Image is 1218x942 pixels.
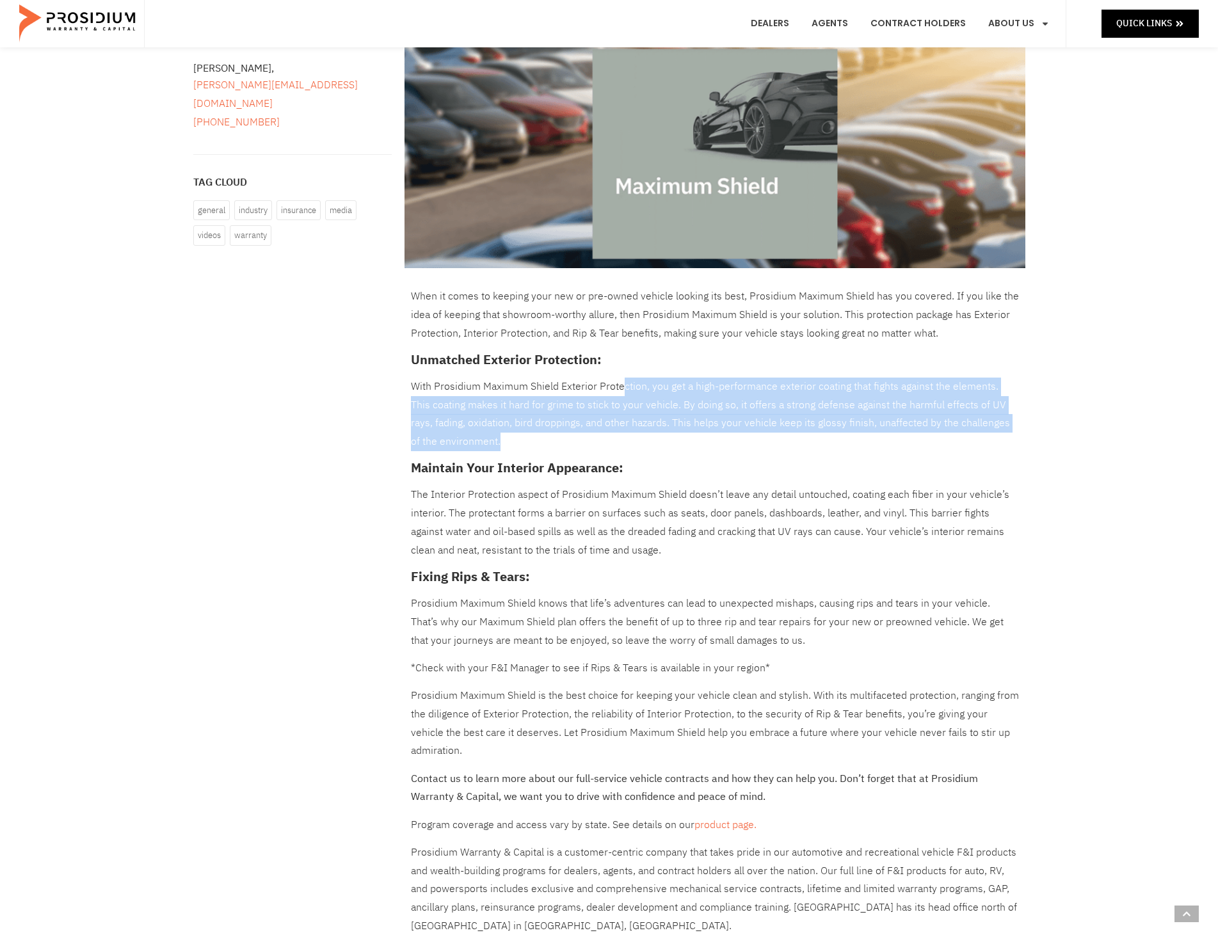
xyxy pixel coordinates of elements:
[411,350,602,369] strong: Unmatched Exterior Protection:
[411,458,623,477] strong: Maintain Your Interior Appearance:
[411,771,978,805] strong: Contact us to learn more about our full-service vehicle contracts and how they can help you. Don’...
[234,200,272,220] a: Industry
[193,225,225,245] a: Videos
[411,378,1019,451] p: With Prosidium Maximum Shield Exterior Protection, you get a high-performance exterior coating th...
[411,687,1019,760] p: Prosidium Maximum Shield is the best choice for keeping your vehicle clean and stylish. With its ...
[230,225,271,245] a: Warranty
[694,817,757,833] a: product page.
[193,61,392,131] div: [PERSON_NAME],
[411,659,1019,678] p: *Check with your F&I Manager to see if Rips & Tears is available in your region*
[411,287,1019,342] p: When it comes to keeping your new or pre-owned vehicle looking its best, Prosidium Maximum Shield...
[411,486,1019,559] p: The Interior Protection aspect of Prosidium Maximum Shield doesn’t leave any detail untouched, co...
[193,115,280,130] a: [PHONE_NUMBER]
[411,816,1019,834] p: Program coverage and access vary by state. See details on our
[193,177,392,188] h4: Tag Cloud
[1102,10,1199,37] a: Quick Links
[1116,15,1172,31] span: Quick Links
[411,843,1019,936] p: Prosidium Warranty & Capital is a customer-centric company that takes pride in our automotive and...
[411,567,530,586] strong: Fixing Rips & Tears:
[276,200,321,220] a: Insurance
[411,595,1019,650] p: Prosidium Maximum Shield knows that life’s adventures can lead to unexpected mishaps, causing rip...
[325,200,357,220] a: Media
[193,77,358,111] a: [PERSON_NAME][EMAIL_ADDRESS][DOMAIN_NAME]
[193,200,230,220] a: General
